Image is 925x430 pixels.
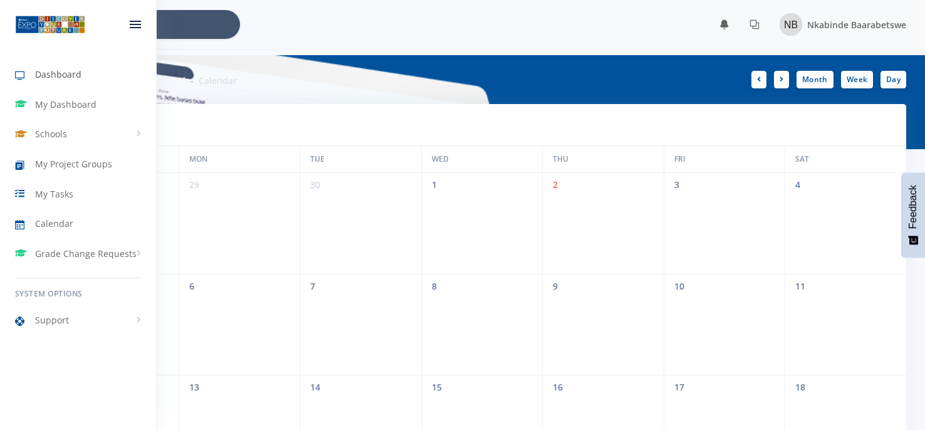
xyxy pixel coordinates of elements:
[35,68,81,81] span: Dashboard
[179,375,300,399] span: 13
[138,75,186,87] a: Dashboard
[186,74,237,87] li: Calendar
[780,13,802,36] img: Image placeholder
[543,173,663,196] span: 2
[115,74,237,87] nav: breadcrumb
[785,375,906,399] span: 18
[797,71,834,88] a: Month
[83,10,240,39] input: Search
[785,275,906,298] span: 11
[881,71,906,88] a: Day
[300,375,421,399] span: 14
[907,185,919,229] span: Feedback
[785,173,906,196] span: 4
[422,375,542,399] span: 15
[35,187,73,201] span: My Tasks
[664,173,785,196] span: 3
[35,157,112,170] span: My Project Groups
[422,173,542,196] span: 1
[432,154,449,164] span: Wed
[73,117,891,133] h5: Events Calendar
[770,11,906,38] a: Image placeholder Nkabinde Baarabetswe
[300,173,421,196] span: 30
[664,275,785,298] span: 10
[300,275,421,298] span: 7
[189,154,207,164] span: Mon
[35,127,67,140] span: Schools
[807,19,906,31] span: Nkabinde Baarabetswe
[543,275,663,298] span: 9
[664,375,785,399] span: 17
[35,247,137,260] span: Grade Change Requests
[15,288,141,300] h6: System Options
[35,313,69,327] span: Support
[841,71,873,88] a: Week
[15,14,85,34] img: ...
[35,98,97,111] span: My Dashboard
[310,154,325,164] span: Tue
[795,154,809,164] span: Sat
[543,375,663,399] span: 16
[553,154,568,164] span: Thu
[35,217,73,230] span: Calendar
[901,172,925,258] button: Feedback - Show survey
[179,173,300,196] span: 29
[674,154,686,164] span: Fri
[179,275,300,298] span: 6
[422,275,542,298] span: 8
